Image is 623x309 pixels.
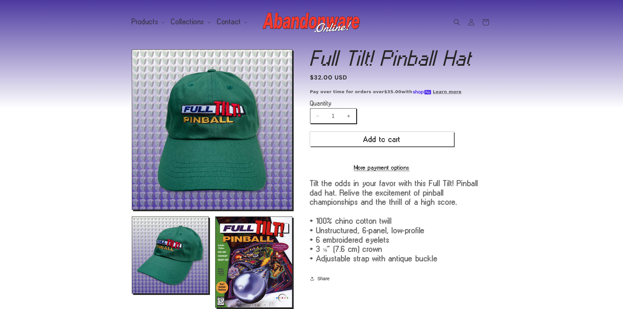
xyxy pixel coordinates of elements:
[260,7,363,38] a: Abandonware
[213,15,250,29] summary: Contact
[310,132,454,146] button: Add to cart
[310,179,492,263] div: Tilt the odds in your favor with this Full Tilt! Pinball dad hat. Relive the excitement of pinbal...
[132,19,159,25] span: Products
[263,9,361,35] img: Abandonware
[310,100,454,107] label: Quantity
[310,271,332,286] button: Share
[167,15,213,29] summary: Collections
[310,73,348,82] span: $32.00 USD
[217,19,241,25] span: Contact
[310,164,454,170] a: More payment options
[128,15,167,29] summary: Products
[310,49,492,67] h1: Full Tilt! Pinball Hat
[171,19,204,25] span: Collections
[450,15,464,29] summary: Search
